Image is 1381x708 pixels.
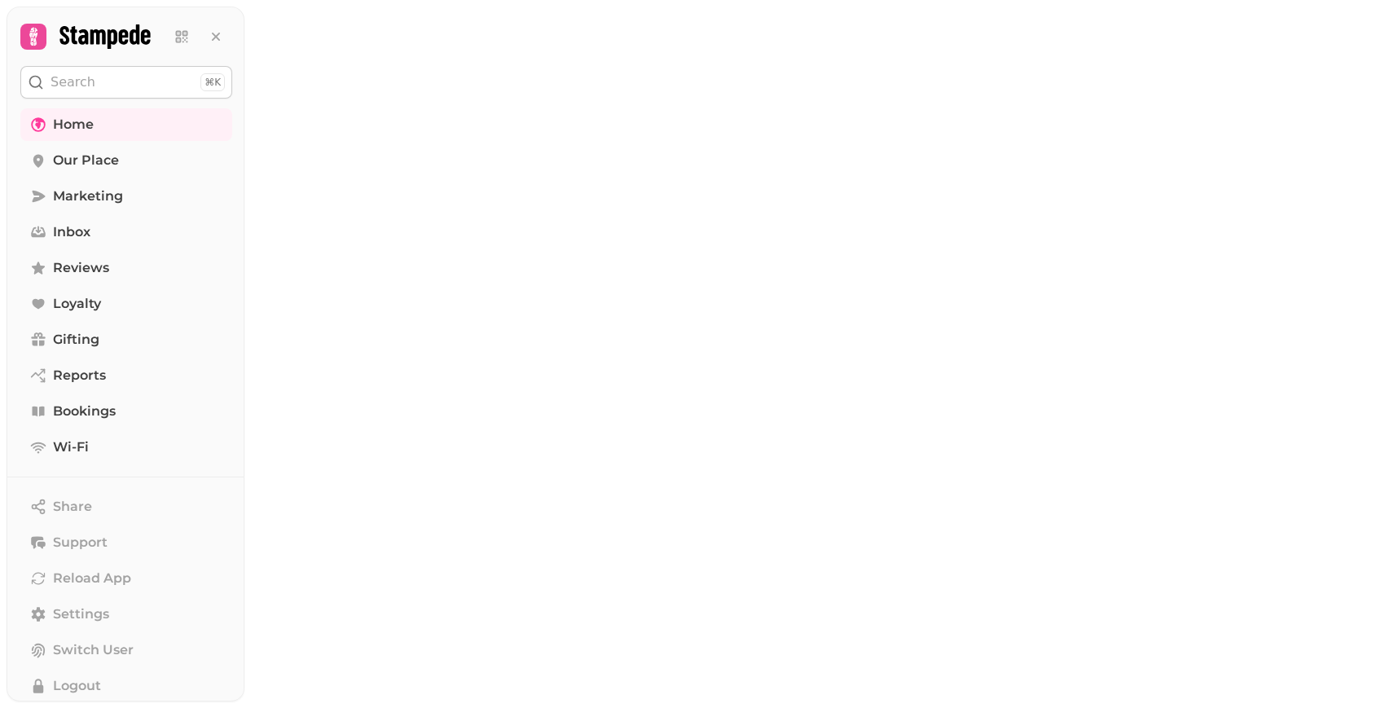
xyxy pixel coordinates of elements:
span: Loyalty [53,294,101,314]
a: Home [20,108,232,141]
a: Our Place [20,144,232,177]
span: Reports [53,366,106,385]
span: Home [53,115,94,134]
a: Reviews [20,252,232,284]
a: Settings [20,598,232,631]
a: Gifting [20,323,232,356]
button: Share [20,490,232,523]
span: Share [53,497,92,517]
button: Search⌘K [20,66,232,99]
a: Bookings [20,395,232,428]
span: Logout [53,676,101,696]
span: Switch User [53,640,134,660]
span: Our Place [53,151,119,170]
a: Inbox [20,216,232,248]
span: Marketing [53,187,123,206]
button: Logout [20,670,232,702]
a: Loyalty [20,288,232,320]
span: Support [53,533,108,552]
a: Marketing [20,180,232,213]
div: ⌘K [200,73,225,91]
button: Switch User [20,634,232,666]
p: Search [51,73,95,92]
span: Reviews [53,258,109,278]
span: Gifting [53,330,99,350]
button: Support [20,526,232,559]
span: Reload App [53,569,131,588]
span: Settings [53,605,109,624]
span: Wi-Fi [53,438,89,457]
a: Reports [20,359,232,392]
span: Inbox [53,222,90,242]
span: Bookings [53,402,116,421]
a: Wi-Fi [20,431,232,464]
button: Reload App [20,562,232,595]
